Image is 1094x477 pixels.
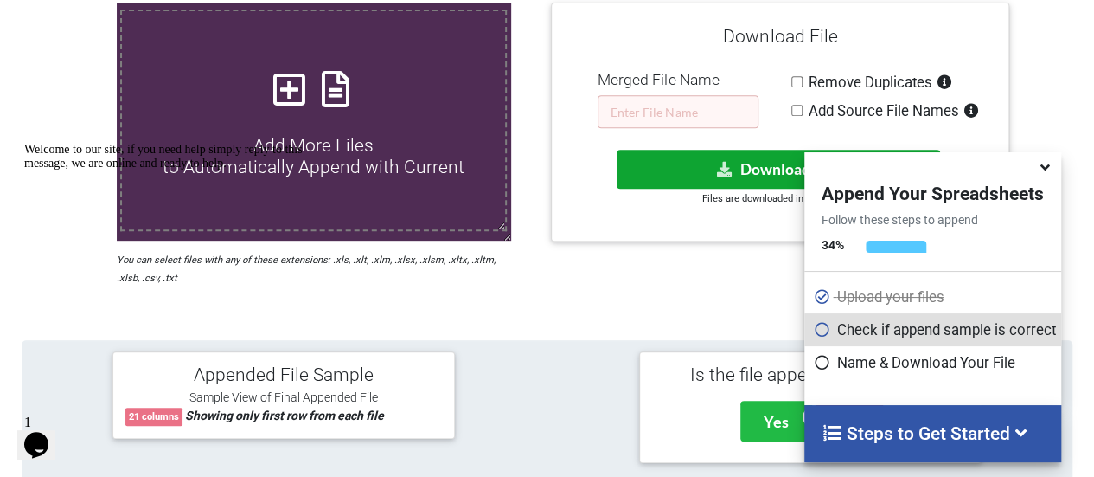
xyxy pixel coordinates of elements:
[598,95,758,128] input: Enter File Name
[125,390,442,408] h6: Sample View of Final Appended File
[813,319,1057,340] p: Check if append sample is correct
[740,401,812,441] button: Yes
[803,74,932,91] span: Remove Duplicates
[822,422,1044,445] h4: Steps to Get Started
[17,136,329,399] iframe: chat widget
[17,408,73,460] iframe: chat widget
[813,287,1057,307] p: Upload your files
[804,211,1061,229] p: Follow these steps to append
[652,364,969,386] h4: Is the file appended correctly?
[163,135,464,177] span: Add More Files to Automatically Append with Current
[7,7,318,35] div: Welcome to our site, if you need help simply reply to this message, we are online and ready to help.
[185,409,384,422] b: Showing only first row from each file
[702,193,859,204] small: Files are downloaded in .xlsx format
[813,352,1057,373] p: Name & Download Your File
[804,179,1061,205] h4: Append Your Spreadsheets
[564,16,996,65] h4: Download File
[803,102,959,119] span: Add Source File Names
[617,150,941,189] button: Download File
[822,238,844,252] b: 34 %
[598,71,758,89] h5: Merged File Name
[7,7,285,34] span: Welcome to our site, if you need help simply reply to this message, we are online and ready to help.
[129,411,179,422] b: 21 columns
